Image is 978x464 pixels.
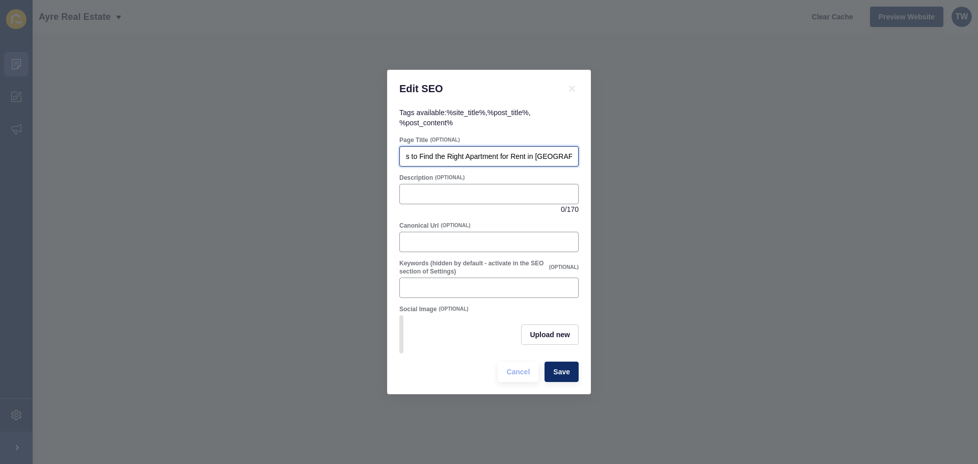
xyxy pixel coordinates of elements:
[530,330,570,340] span: Upload new
[565,204,567,214] span: /
[399,174,433,182] label: Description
[498,362,538,382] button: Cancel
[399,259,547,276] label: Keywords (hidden by default - activate in the SEO section of Settings)
[553,367,570,377] span: Save
[399,119,453,127] code: %post_content%
[399,222,439,230] label: Canonical Url
[545,362,579,382] button: Save
[399,82,553,95] h1: Edit SEO
[430,137,459,144] span: (OPTIONAL)
[506,367,530,377] span: Cancel
[447,108,485,117] code: %site_title%
[561,204,565,214] span: 0
[549,264,579,271] span: (OPTIONAL)
[521,324,579,345] button: Upload new
[399,305,437,313] label: Social Image
[435,174,465,181] span: (OPTIONAL)
[487,108,529,117] code: %post_title%
[441,222,470,229] span: (OPTIONAL)
[399,136,428,144] label: Page Title
[399,108,531,127] span: Tags available: , ,
[439,306,468,313] span: (OPTIONAL)
[567,204,579,214] span: 170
